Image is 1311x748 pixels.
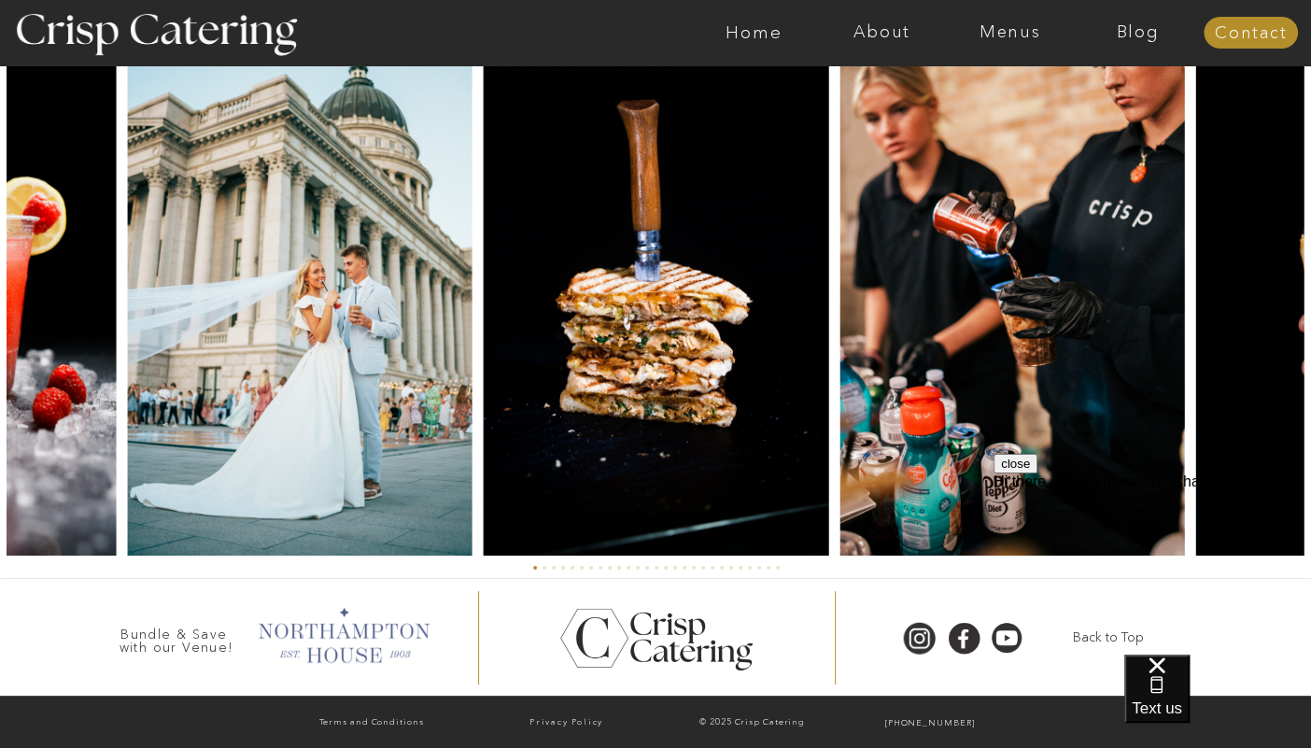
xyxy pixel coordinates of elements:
[1124,655,1311,748] iframe: podium webchat widget bubble
[818,23,946,42] a: About
[1074,23,1202,42] a: Blog
[776,566,780,570] li: Page dot 27
[276,713,466,733] a: Terms and Conditions
[994,454,1311,678] iframe: podium webchat widget prompt
[533,566,537,570] li: Page dot 1
[844,714,1015,733] a: [PHONE_NUMBER]
[112,628,241,645] h3: Bundle & Save with our Venue!
[543,566,546,570] li: Page dot 2
[472,713,661,732] a: Privacy Policy
[767,566,770,570] li: Page dot 26
[1204,24,1298,43] a: Contact
[690,23,818,42] a: Home
[946,23,1074,42] a: Menus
